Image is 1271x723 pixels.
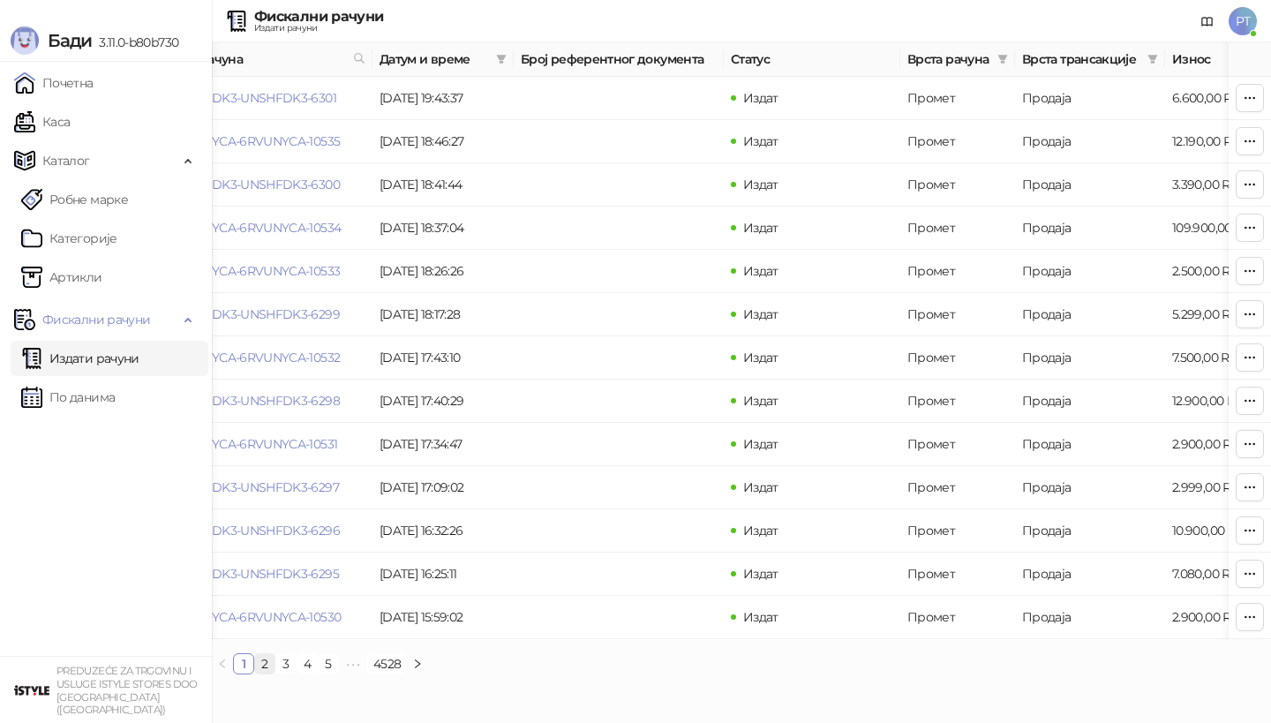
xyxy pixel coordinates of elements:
[1015,466,1165,509] td: Продаја
[162,336,372,380] td: 6RVUNYCA-6RVUNYCA-10532
[1229,7,1257,35] span: PT
[297,653,318,674] li: 4
[169,479,339,495] a: UNSHFDK3-UNSHFDK3-6297
[372,293,514,336] td: [DATE] 18:17:28
[743,306,778,322] span: Издат
[169,133,340,149] a: 6RVUNYCA-6RVUNYCA-10535
[900,207,1015,250] td: Промет
[724,42,900,77] th: Статус
[1015,553,1165,596] td: Продаја
[1015,336,1165,380] td: Продаја
[254,653,275,674] li: 2
[169,90,336,106] a: UNSHFDK3-UNSHFDK3-6301
[217,659,228,669] span: left
[162,466,372,509] td: UNSHFDK3-UNSHFDK3-6297
[372,596,514,639] td: [DATE] 15:59:02
[21,182,128,217] a: Робне марке
[162,553,372,596] td: UNSHFDK3-UNSHFDK3-6295
[900,77,1015,120] td: Промет
[162,120,372,163] td: 6RVUNYCA-6RVUNYCA-10535
[48,30,92,51] span: Бади
[997,54,1008,64] span: filter
[407,653,428,674] li: Следећа страна
[162,163,372,207] td: UNSHFDK3-UNSHFDK3-6300
[900,380,1015,423] td: Промет
[1015,120,1165,163] td: Продаја
[14,104,70,139] a: Каса
[14,673,49,708] img: 64x64-companyLogo-77b92cf4-9946-4f36-9751-bf7bb5fd2c7d.png
[233,653,254,674] li: 1
[276,654,296,674] a: 3
[339,653,367,674] span: •••
[169,49,346,69] span: Број рачуна
[493,46,510,72] span: filter
[372,163,514,207] td: [DATE] 18:41:44
[162,42,372,77] th: Број рачуна
[42,302,150,337] span: Фискални рачуни
[162,207,372,250] td: 6RVUNYCA-6RVUNYCA-10534
[372,207,514,250] td: [DATE] 18:37:04
[92,34,178,50] span: 3.11.0-b80b730
[514,42,724,77] th: Број референтног документа
[496,54,507,64] span: filter
[169,523,340,538] a: UNSHFDK3-UNSHFDK3-6296
[1015,207,1165,250] td: Продаја
[1147,54,1158,64] span: filter
[900,423,1015,466] td: Промет
[319,654,338,674] a: 5
[743,523,778,538] span: Издат
[1015,509,1165,553] td: Продаја
[11,26,39,55] img: Logo
[42,143,90,178] span: Каталог
[743,436,778,452] span: Издат
[367,653,407,674] li: 4528
[743,133,778,149] span: Издат
[1015,163,1165,207] td: Продаја
[254,10,383,24] div: Фискални рачуни
[372,553,514,596] td: [DATE] 16:25:11
[1022,49,1140,69] span: Врста трансакције
[907,49,990,69] span: Врста рачуна
[743,393,778,409] span: Издат
[380,49,489,69] span: Датум и време
[212,653,233,674] li: Претходна страна
[743,566,778,582] span: Издат
[372,380,514,423] td: [DATE] 17:40:29
[372,509,514,553] td: [DATE] 16:32:26
[21,221,117,256] a: Категорије
[372,466,514,509] td: [DATE] 17:09:02
[169,263,340,279] a: 6RVUNYCA-6RVUNYCA-10533
[339,653,367,674] li: Следећих 5 Страна
[900,553,1015,596] td: Промет
[169,306,340,322] a: UNSHFDK3-UNSHFDK3-6299
[743,609,778,625] span: Издат
[169,393,340,409] a: UNSHFDK3-UNSHFDK3-6298
[1144,46,1162,72] span: filter
[743,350,778,365] span: Издат
[162,509,372,553] td: UNSHFDK3-UNSHFDK3-6296
[743,177,778,192] span: Издат
[900,509,1015,553] td: Промет
[21,380,115,415] a: По данима
[234,654,253,674] a: 1
[1015,380,1165,423] td: Продаја
[1015,42,1165,77] th: Врста трансакције
[1015,596,1165,639] td: Продаја
[212,653,233,674] button: left
[275,653,297,674] li: 3
[743,479,778,495] span: Издат
[14,65,94,101] a: Почетна
[743,90,778,106] span: Издат
[900,466,1015,509] td: Промет
[372,423,514,466] td: [DATE] 17:34:47
[162,380,372,423] td: UNSHFDK3-UNSHFDK3-6298
[1015,250,1165,293] td: Продаја
[255,654,275,674] a: 2
[1172,49,1264,69] span: Износ
[407,653,428,674] button: right
[900,42,1015,77] th: Врста рачуна
[372,336,514,380] td: [DATE] 17:43:10
[900,336,1015,380] td: Промет
[162,423,372,466] td: 6RVUNYCA-6RVUNYCA-10531
[169,177,340,192] a: UNSHFDK3-UNSHFDK3-6300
